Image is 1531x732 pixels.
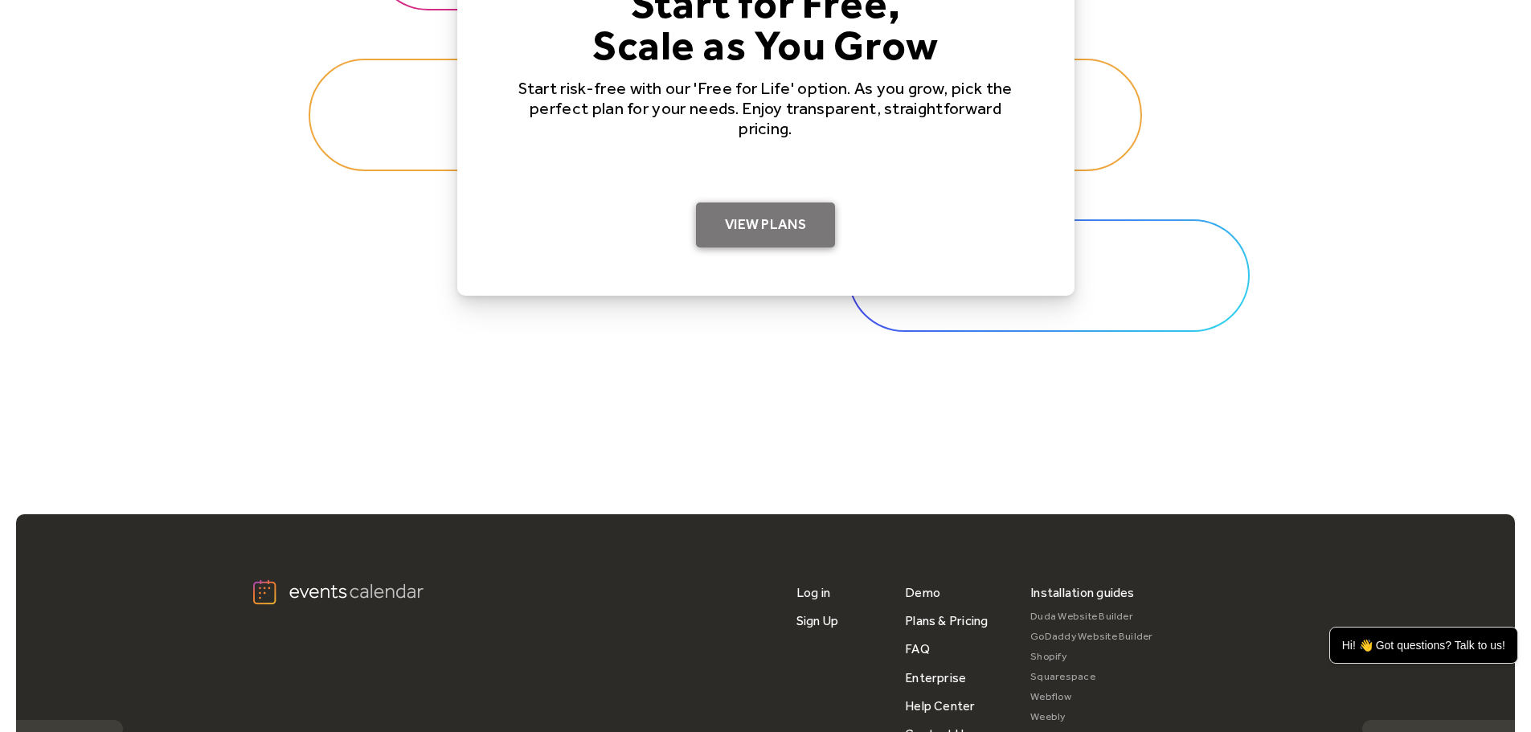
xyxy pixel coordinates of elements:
[905,635,930,663] a: FAQ
[905,664,966,692] a: Enterprise
[796,579,830,607] a: Log in
[796,607,839,635] a: Sign Up
[1030,707,1153,727] a: Weebly
[696,202,835,247] a: View Plans
[905,607,989,635] a: Plans & Pricing
[1030,579,1135,607] div: Installation guides
[905,579,940,607] a: Demo
[905,692,976,720] a: Help Center
[1030,667,1153,687] a: Squarespace
[1030,647,1153,667] a: Shopify
[1030,627,1153,647] a: GoDaddy Website Builder
[509,78,1023,139] p: Start risk-free with our 'Free for Life' option. As you grow, pick the perfect plan for your need...
[1030,607,1153,627] a: Duda Website Builder
[1030,687,1153,707] a: Webflow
